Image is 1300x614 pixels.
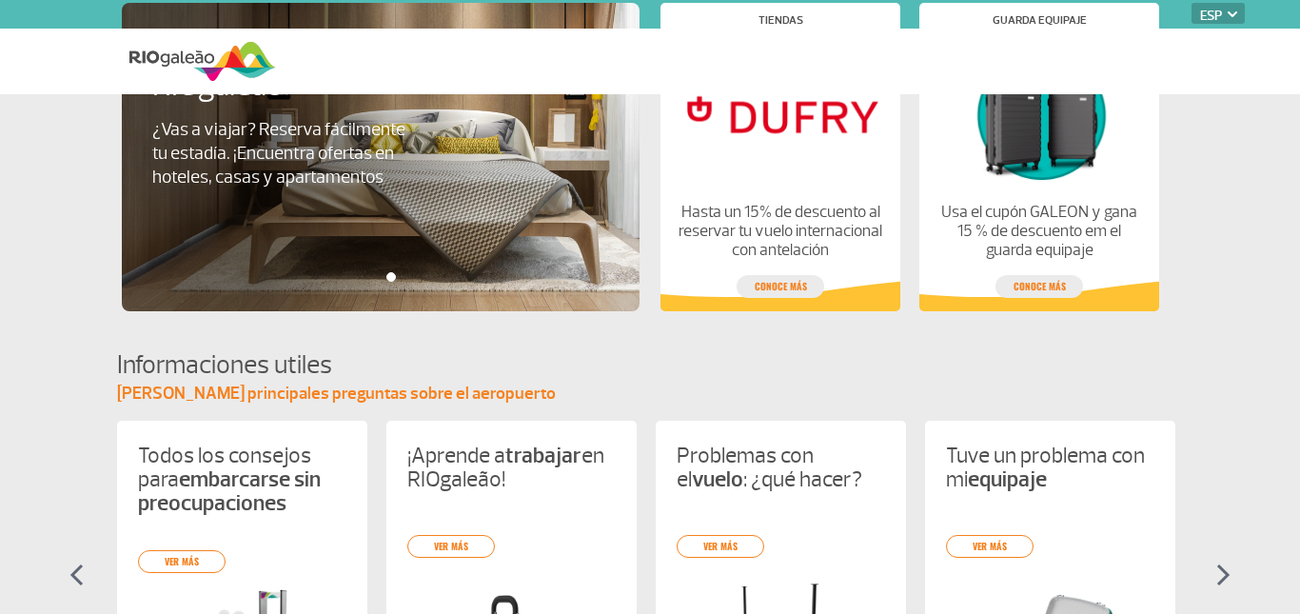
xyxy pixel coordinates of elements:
[152,33,455,104] h4: [DOMAIN_NAME] y RIOgaleão
[968,465,1047,493] strong: equipaje
[946,444,1154,491] p: Tuve un problema con mi
[138,465,321,517] strong: embarcarse sin preocupaciones
[1216,564,1231,586] img: seta-direita
[152,33,609,189] a: [DOMAIN_NAME] y RIOgaleão¿Vas a viajar? Reserva fácilmente tu estadía. ¡Encuentra ofertas en hote...
[936,203,1143,260] p: Usa el cupón GALEON y gana 15 % de descuento em el guarda equipaje
[995,275,1083,298] a: conoce más
[677,535,764,558] a: ver más
[117,347,1183,383] h4: Informaciones utiles
[677,203,884,260] p: Hasta un 15% de descuento al reservar tu vuelo internacional con antelación
[993,15,1087,26] h4: Guarda equipaje
[677,41,884,188] img: Tiendas
[677,444,885,491] p: Problemas con el : ¿qué hacer?
[737,275,824,298] a: conoce más
[936,41,1143,188] img: Guarda equipaje
[692,465,743,493] strong: vuelo
[505,442,581,469] strong: trabajar
[407,444,616,491] p: ¡Aprende a en RIOgaleão!
[138,550,226,573] a: ver más
[152,118,423,189] p: ¿Vas a viajar? Reserva fácilmente tu estadía. ¡Encuentra ofertas en hoteles, casas y apartamentos
[758,15,803,26] h4: Tiendas
[117,383,1183,406] p: [PERSON_NAME] principales preguntas sobre el aeropuerto
[946,535,1034,558] a: ver más
[69,564,84,586] img: seta-esquerda
[138,444,346,515] p: Todos los consejos para
[407,535,495,558] a: ver más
